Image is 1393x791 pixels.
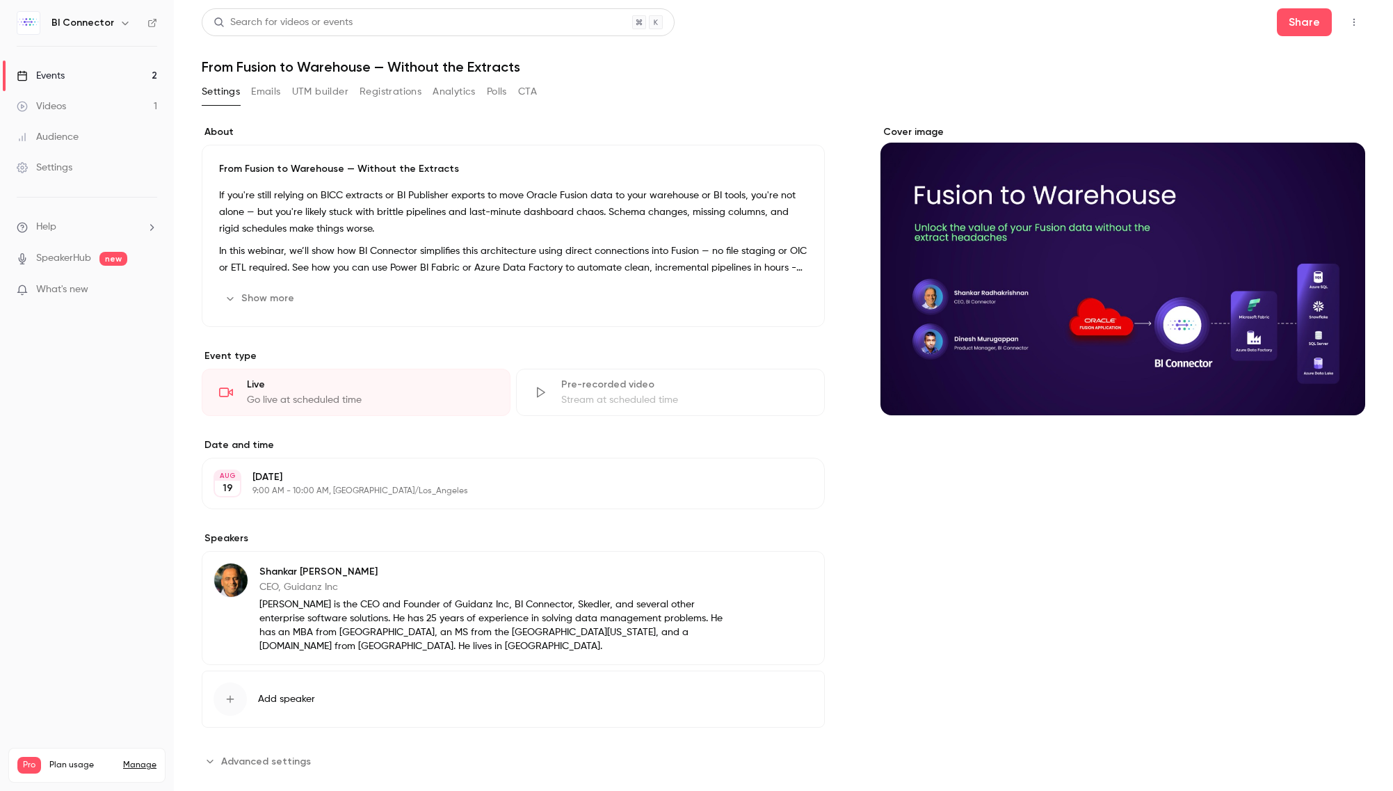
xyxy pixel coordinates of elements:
[202,81,240,103] button: Settings
[49,760,115,771] span: Plan usage
[214,564,248,597] img: Shankar Radhakrishnan
[202,671,825,728] button: Add speaker
[202,532,825,545] label: Speakers
[518,81,537,103] button: CTA
[17,12,40,34] img: BI Connector
[123,760,156,771] a: Manage
[202,750,319,772] button: Advanced settings
[259,565,734,579] p: Shankar [PERSON_NAME]
[202,349,825,363] p: Event type
[292,81,348,103] button: UTM builder
[215,471,240,481] div: AUG
[17,220,157,234] li: help-dropdown-opener
[51,16,114,30] h6: BI Connector
[202,551,825,665] div: Shankar RadhakrishnanShankar [PERSON_NAME]CEO, Guidanz Inc[PERSON_NAME] is the CEO and Founder of...
[219,243,807,276] p: In this webinar, we’ll show how BI Connector simplifies this architecture using direct connection...
[202,438,825,452] label: Date and time
[99,252,127,266] span: new
[880,125,1365,139] label: Cover image
[252,486,751,497] p: 9:00 AM - 10:00 AM, [GEOGRAPHIC_DATA]/Los_Angeles
[258,692,315,706] span: Add speaker
[214,15,353,30] div: Search for videos or events
[202,125,825,139] label: About
[219,187,807,237] p: If you're still relying on BICC extracts or BI Publisher exports to move Oracle Fusion data to yo...
[17,99,66,113] div: Videos
[36,282,88,297] span: What's new
[17,757,41,774] span: Pro
[251,81,280,103] button: Emails
[36,251,91,266] a: SpeakerHub
[259,598,734,653] p: [PERSON_NAME] is the CEO and Founder of Guidanz Inc, BI Connector, Skedler, and several other ent...
[252,470,751,484] p: [DATE]
[433,81,476,103] button: Analytics
[1277,8,1332,36] button: Share
[561,378,807,392] div: Pre-recorded video
[247,393,493,407] div: Go live at scheduled time
[259,580,734,594] p: CEO, Guidanz Inc
[561,393,807,407] div: Stream at scheduled time
[221,754,311,769] span: Advanced settings
[247,378,493,392] div: Live
[202,369,510,416] div: LiveGo live at scheduled time
[516,369,825,416] div: Pre-recorded videoStream at scheduled time
[17,69,65,83] div: Events
[219,162,807,176] p: From Fusion to Warehouse — Without the Extracts
[487,81,507,103] button: Polls
[36,220,56,234] span: Help
[17,130,79,144] div: Audience
[219,287,303,310] button: Show more
[223,481,233,495] p: 19
[360,81,421,103] button: Registrations
[880,125,1365,415] section: Cover image
[202,58,1365,75] h1: From Fusion to Warehouse — Without the Extracts
[202,750,825,772] section: Advanced settings
[17,161,72,175] div: Settings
